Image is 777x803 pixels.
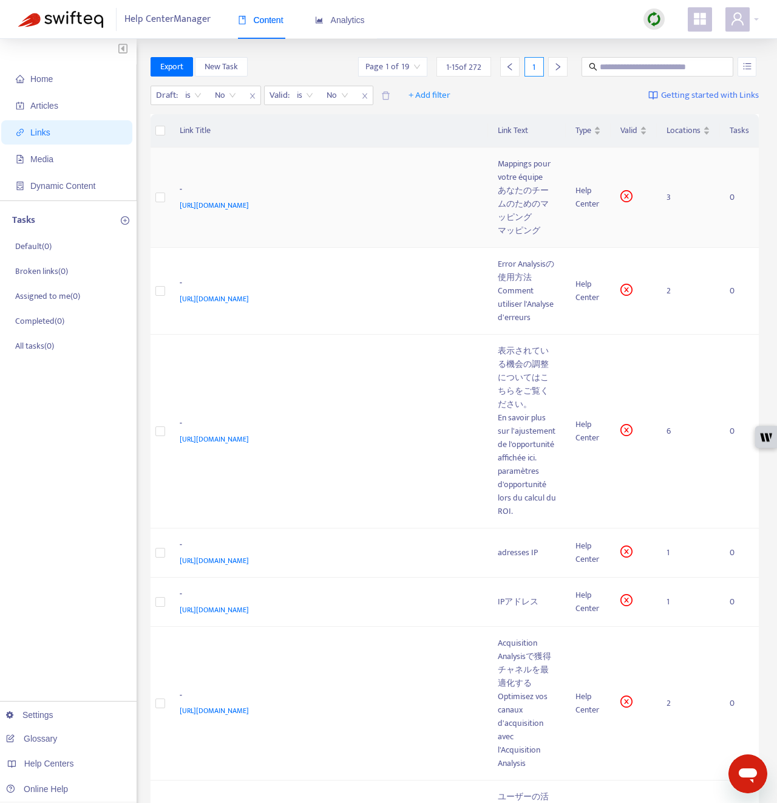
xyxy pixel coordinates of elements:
[357,89,373,103] span: close
[180,417,474,432] div: -
[180,199,249,211] span: [URL][DOMAIN_NAME]
[498,258,556,284] div: Error Analysisの使用方法
[15,315,64,327] p: Completed ( 0 )
[180,705,249,717] span: [URL][DOMAIN_NAME]
[180,689,474,705] div: -
[620,424,633,436] span: close-circle
[575,589,601,615] div: Help Center
[720,627,759,781] td: 0
[180,604,249,616] span: [URL][DOMAIN_NAME]
[575,418,601,445] div: Help Center
[498,157,556,184] div: Mappings pour votre équipe
[30,181,95,191] span: Dynamic Content
[657,578,720,627] td: 1
[657,148,720,248] td: 3
[30,74,53,84] span: Home
[205,60,238,73] span: New Task
[498,595,556,609] div: IPアドレス
[195,57,248,77] button: New Task
[657,627,720,781] td: 2
[620,545,633,558] span: close-circle
[151,86,180,104] span: Draft :
[720,528,759,578] td: 0
[180,293,249,305] span: [URL][DOMAIN_NAME]
[693,12,707,26] span: appstore
[16,182,24,190] span: container
[667,124,701,137] span: Locations
[720,114,759,148] th: Tasks
[620,190,633,202] span: close-circle
[170,114,489,148] th: Link Title
[16,75,24,83] span: home
[18,11,103,28] img: Swifteq
[657,248,720,335] td: 2
[488,114,566,148] th: Link Text
[151,57,193,77] button: Export
[6,710,53,720] a: Settings
[728,754,767,793] iframe: Button to launch messaging window
[185,86,202,104] span: is
[657,528,720,578] td: 1
[238,15,283,25] span: Content
[327,86,348,104] span: No
[648,91,658,100] img: image-link
[498,284,556,324] div: Comment utiliser l'Analyse d'erreurs
[620,284,633,296] span: close-circle
[15,340,54,352] p: All tasks ( 0 )
[589,63,597,71] span: search
[620,594,633,606] span: close-circle
[657,114,720,148] th: Locations
[720,578,759,627] td: 0
[245,89,260,103] span: close
[180,433,249,445] span: [URL][DOMAIN_NAME]
[399,86,460,105] button: + Add filter
[16,155,24,163] span: file-image
[297,86,313,104] span: is
[506,63,514,71] span: left
[180,183,474,199] div: -
[498,546,556,559] div: adresses IP
[648,86,759,105] a: Getting started with Links
[238,16,246,24] span: book
[180,587,474,603] div: -
[180,276,474,292] div: -
[720,248,759,335] td: 0
[657,335,720,528] td: 6
[16,128,24,137] span: link
[620,695,633,708] span: close-circle
[30,154,53,164] span: Media
[498,637,556,690] div: Acquisition Analysisで獲得チャネルを最適化する
[180,538,474,554] div: -
[121,216,129,225] span: plus-circle
[611,114,657,148] th: Valid
[498,411,556,465] div: En savoir plus sur l'ajustement de l'opportunité affichée ici.
[566,114,611,148] th: Type
[6,784,68,794] a: Online Help
[498,690,556,770] div: Optimisez vos canaux d'acquisition avec l'Acquisition Analysis
[409,88,450,103] span: + Add filter
[160,60,183,73] span: Export
[30,128,50,137] span: Links
[265,86,291,104] span: Valid :
[575,278,601,304] div: Help Center
[498,465,556,518] div: paramètres d'opportunité lors du calcul du ROI.
[446,61,481,73] span: 1 - 15 of 272
[646,12,662,27] img: sync.dc5367851b00ba804db3.png
[12,213,35,228] p: Tasks
[180,555,249,567] span: [URL][DOMAIN_NAME]
[554,63,562,71] span: right
[315,15,365,25] span: Analytics
[730,12,745,26] span: user
[661,89,759,103] span: Getting started with Links
[743,62,752,70] span: unordered-list
[6,734,57,743] a: Glossary
[16,101,24,110] span: account-book
[315,16,324,24] span: area-chart
[498,344,556,411] div: 表示されている機会の調整についてはこちらをご覧ください。
[15,265,68,278] p: Broken links ( 0 )
[575,124,591,137] span: Type
[215,86,236,104] span: No
[575,184,601,211] div: Help Center
[738,57,756,77] button: unordered-list
[575,690,601,717] div: Help Center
